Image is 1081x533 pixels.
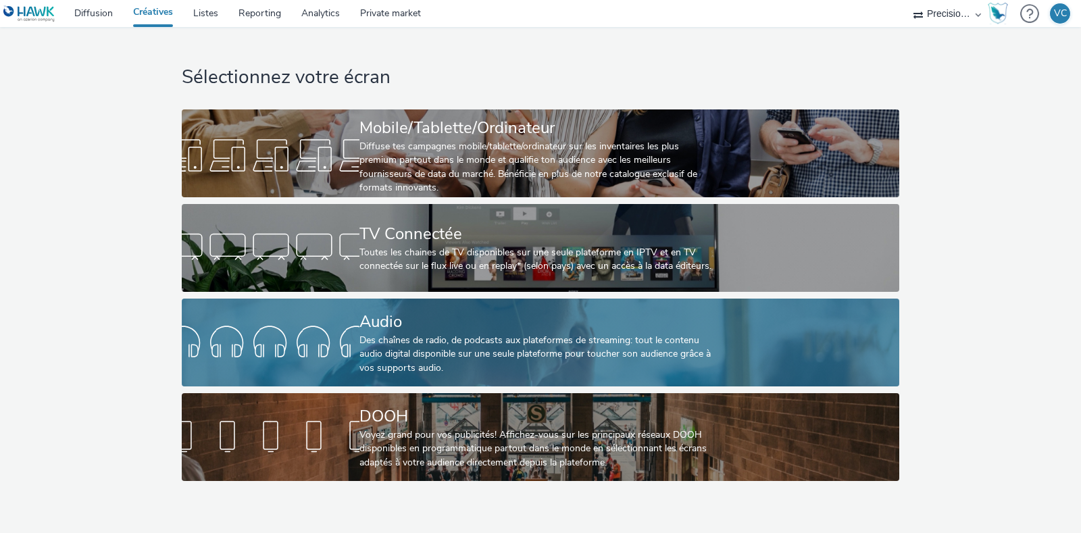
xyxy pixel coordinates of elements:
[3,5,55,22] img: undefined Logo
[182,393,899,481] a: DOOHVoyez grand pour vos publicités! Affichez-vous sur les principaux réseaux DOOH disponibles en...
[359,246,715,274] div: Toutes les chaines de TV disponibles sur une seule plateforme en IPTV et en TV connectée sur le f...
[182,204,899,292] a: TV ConnectéeToutes les chaines de TV disponibles sur une seule plateforme en IPTV et en TV connec...
[182,65,899,91] h1: Sélectionnez votre écran
[359,428,715,469] div: Voyez grand pour vos publicités! Affichez-vous sur les principaux réseaux DOOH disponibles en pro...
[182,109,899,197] a: Mobile/Tablette/OrdinateurDiffuse tes campagnes mobile/tablette/ordinateur sur les inventaires le...
[1054,3,1067,24] div: VC
[359,140,715,195] div: Diffuse tes campagnes mobile/tablette/ordinateur sur les inventaires les plus premium partout dan...
[359,334,715,375] div: Des chaînes de radio, de podcasts aux plateformes de streaming: tout le contenu audio digital dis...
[359,222,715,246] div: TV Connectée
[359,116,715,140] div: Mobile/Tablette/Ordinateur
[988,3,1008,24] img: Hawk Academy
[359,405,715,428] div: DOOH
[182,299,899,386] a: AudioDes chaînes de radio, de podcasts aux plateformes de streaming: tout le contenu audio digita...
[359,310,715,334] div: Audio
[988,3,1013,24] a: Hawk Academy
